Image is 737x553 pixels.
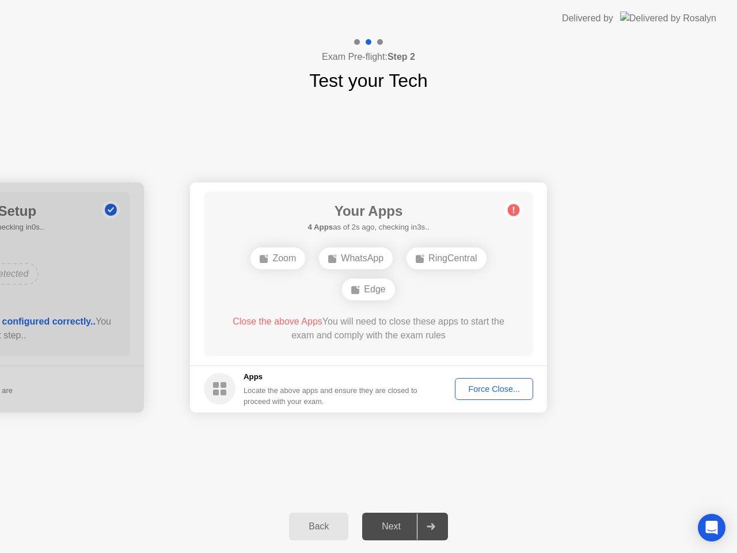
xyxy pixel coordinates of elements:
[292,521,345,532] div: Back
[244,385,418,407] div: Locate the above apps and ensure they are closed to proceed with your exam.
[562,12,613,25] div: Delivered by
[289,513,348,540] button: Back
[362,513,448,540] button: Next
[698,514,725,541] div: Open Intercom Messenger
[388,52,415,62] b: Step 2
[233,316,322,326] span: Close the above Apps
[342,279,394,300] div: Edge
[221,315,517,342] div: You will need to close these apps to start the exam and comply with the exam rules
[620,12,716,25] img: Delivered by Rosalyn
[309,67,428,94] h1: Test your Tech
[319,247,393,269] div: WhatsApp
[307,201,429,222] h1: Your Apps
[366,521,417,532] div: Next
[250,247,305,269] div: Zoom
[322,50,415,64] h4: Exam Pre-flight:
[455,378,533,400] button: Force Close...
[244,371,418,383] h5: Apps
[407,247,486,269] div: RingCentral
[459,384,529,394] div: Force Close...
[307,223,333,231] b: 4 Apps
[307,222,429,233] h5: as of 2s ago, checking in3s..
